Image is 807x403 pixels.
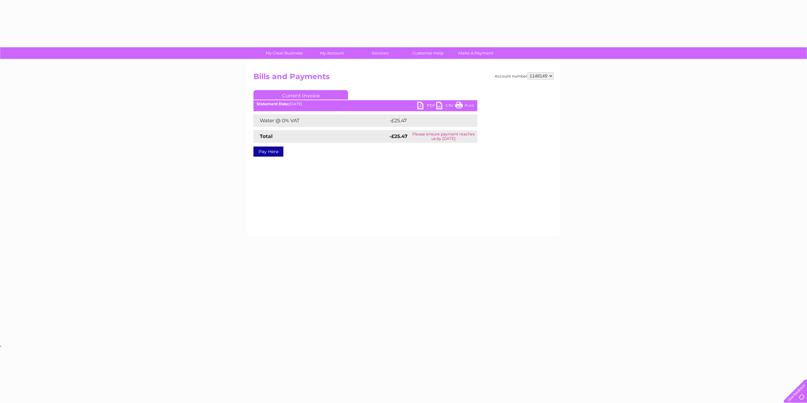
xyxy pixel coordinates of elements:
b: Statement Date: [257,101,289,106]
a: Services [354,47,406,59]
td: Water @ 0% VAT [253,114,388,127]
a: Current Invoice [253,90,348,100]
a: Print [455,102,474,111]
a: PDF [417,102,436,111]
a: CSV [436,102,455,111]
div: [DATE] [253,102,477,106]
a: Customer Help [402,47,454,59]
a: My Clear Business [258,47,310,59]
a: Pay Here [253,147,283,157]
a: Make A Payment [450,47,502,59]
strong: -£25.47 [389,133,408,139]
div: Account number [495,72,554,80]
strong: Total [260,133,273,139]
td: -£25.47 [388,114,465,127]
a: My Account [306,47,358,59]
td: Please ensure payment reaches us by [DATE] [410,130,477,143]
h2: Bills and Payments [253,72,554,84]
